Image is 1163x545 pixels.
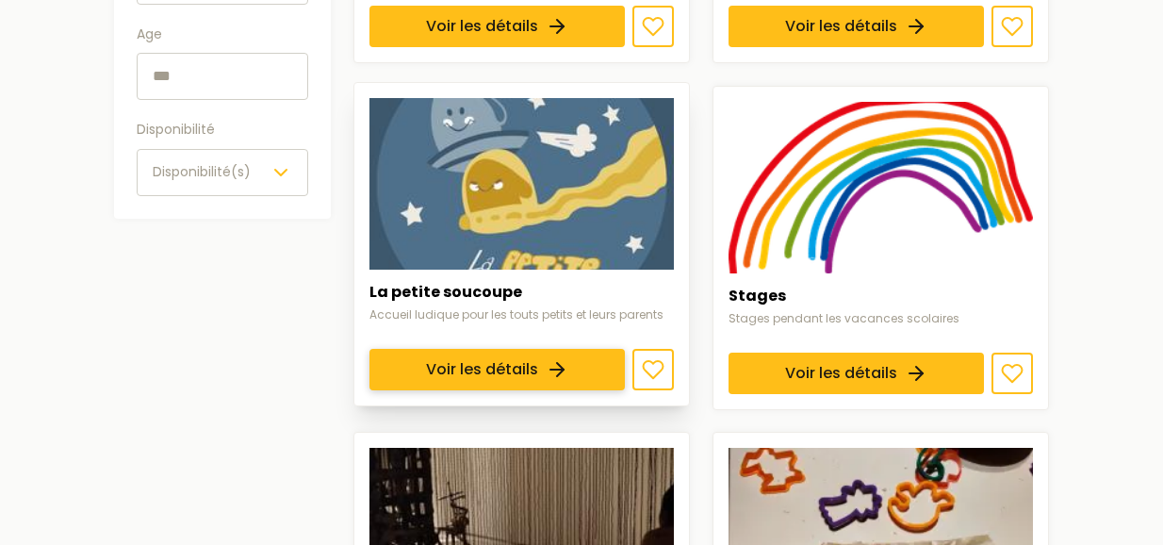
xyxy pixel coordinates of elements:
a: Voir les détails [729,352,984,393]
a: Voir les détails [729,6,984,47]
button: Ajouter aux favoris [991,6,1033,47]
a: Voir les détails [369,348,625,389]
label: Disponibilité [137,119,308,141]
button: Ajouter aux favoris [632,6,674,47]
label: Age [137,24,308,46]
a: Voir les détails [369,6,625,47]
span: Disponibilité(s) [153,162,251,181]
button: Ajouter aux favoris [632,348,674,389]
button: Disponibilité(s) [137,149,308,196]
button: Ajouter aux favoris [991,352,1033,393]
